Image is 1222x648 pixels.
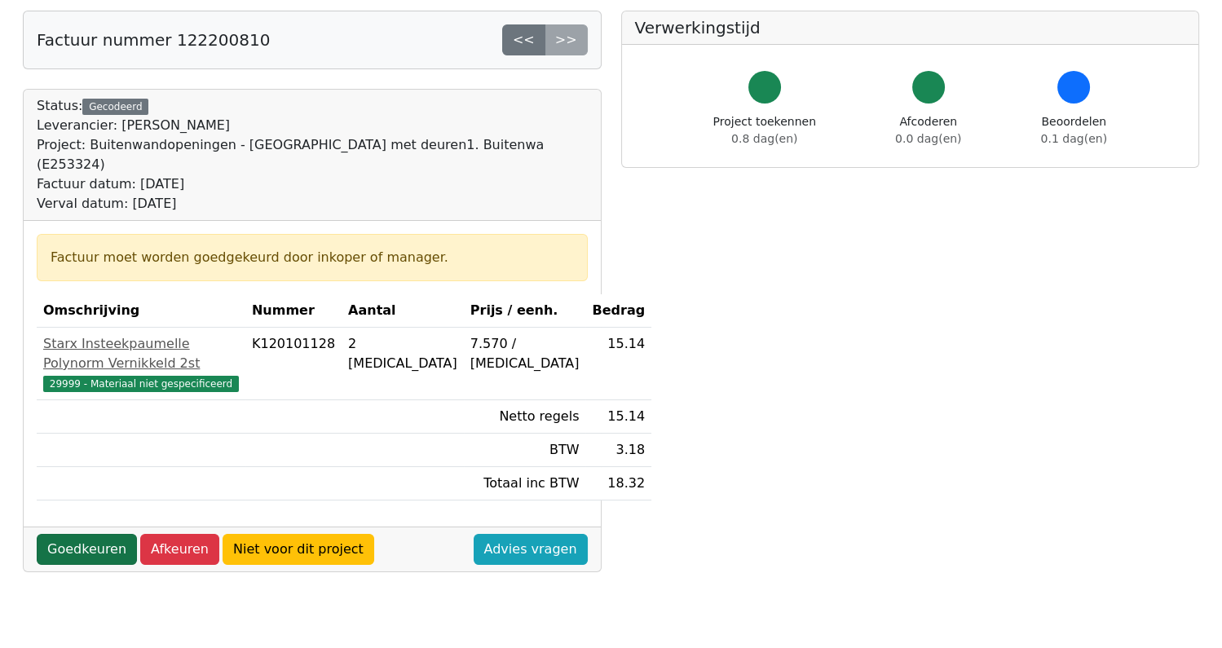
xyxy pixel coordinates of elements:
div: Afcoderen [895,113,961,148]
th: Bedrag [585,294,651,328]
div: Verval datum: [DATE] [37,194,588,214]
div: Starx Insteekpaumelle Polynorm Vernikkeld 2st [43,334,239,373]
span: 29999 - Materiaal niet gespecificeerd [43,376,239,392]
div: Beoordelen [1041,113,1107,148]
a: Niet voor dit project [223,534,374,565]
span: 0.1 dag(en) [1041,132,1107,145]
td: 3.18 [585,434,651,467]
th: Aantal [342,294,464,328]
div: Project toekennen [713,113,816,148]
a: Goedkeuren [37,534,137,565]
td: Netto regels [464,400,586,434]
div: Factuur datum: [DATE] [37,174,588,194]
span: 0.8 dag(en) [731,132,797,145]
td: 15.14 [585,328,651,400]
td: 15.14 [585,400,651,434]
td: 18.32 [585,467,651,500]
div: Leverancier: [PERSON_NAME] [37,116,588,135]
td: Totaal inc BTW [464,467,586,500]
th: Prijs / eenh. [464,294,586,328]
a: Advies vragen [474,534,588,565]
th: Nummer [245,294,342,328]
a: Afkeuren [140,534,219,565]
a: Starx Insteekpaumelle Polynorm Vernikkeld 2st29999 - Materiaal niet gespecificeerd [43,334,239,393]
h5: Verwerkingstijd [635,18,1186,37]
h5: Factuur nummer 122200810 [37,30,270,50]
div: Status: [37,96,588,214]
div: Gecodeerd [82,99,148,115]
div: 2 [MEDICAL_DATA] [348,334,457,373]
a: << [502,24,545,55]
td: K120101128 [245,328,342,400]
div: Project: Buitenwandopeningen - [GEOGRAPHIC_DATA] met deuren1. Buitenwa (E253324) [37,135,588,174]
th: Omschrijving [37,294,245,328]
td: BTW [464,434,586,467]
div: 7.570 / [MEDICAL_DATA] [470,334,580,373]
span: 0.0 dag(en) [895,132,961,145]
div: Factuur moet worden goedgekeurd door inkoper of manager. [51,248,574,267]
